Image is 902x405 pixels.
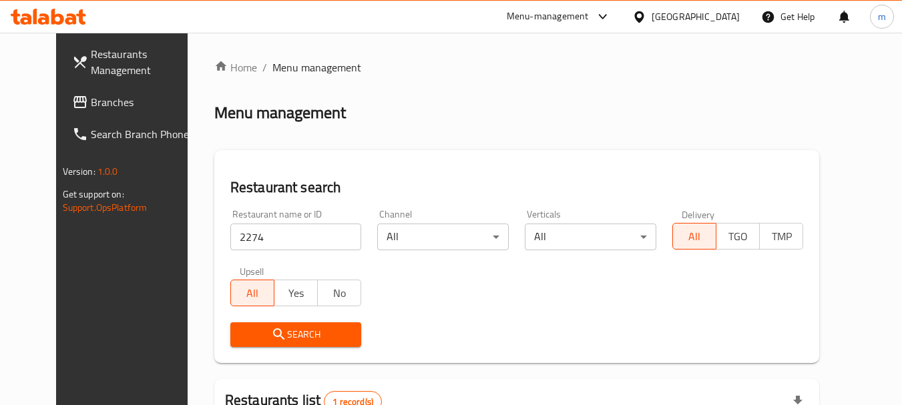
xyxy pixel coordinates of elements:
[214,102,346,123] h2: Menu management
[377,224,509,250] div: All
[682,210,715,219] label: Delivery
[507,9,589,25] div: Menu-management
[678,227,711,246] span: All
[525,224,656,250] div: All
[214,59,820,75] nav: breadcrumb
[63,163,95,180] span: Version:
[61,38,207,86] a: Restaurants Management
[323,284,356,303] span: No
[230,280,274,306] button: All
[262,59,267,75] li: /
[716,223,760,250] button: TGO
[61,118,207,150] a: Search Branch Phone
[91,46,196,78] span: Restaurants Management
[91,94,196,110] span: Branches
[878,9,886,24] span: m
[722,227,754,246] span: TGO
[317,280,361,306] button: No
[236,284,269,303] span: All
[63,185,124,203] span: Get support on:
[230,224,362,250] input: Search for restaurant name or ID..
[63,199,148,216] a: Support.OpsPlatform
[765,227,798,246] span: TMP
[759,223,803,250] button: TMP
[214,59,257,75] a: Home
[240,266,264,276] label: Upsell
[672,223,716,250] button: All
[230,322,362,347] button: Search
[274,280,318,306] button: Yes
[97,163,118,180] span: 1.0.0
[241,326,351,343] span: Search
[280,284,312,303] span: Yes
[230,177,804,197] h2: Restaurant search
[91,126,196,142] span: Search Branch Phone
[652,9,740,24] div: [GEOGRAPHIC_DATA]
[61,86,207,118] a: Branches
[272,59,361,75] span: Menu management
